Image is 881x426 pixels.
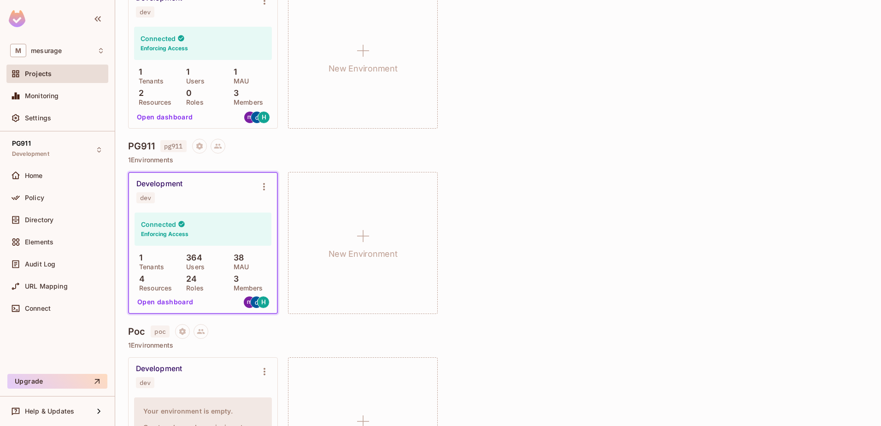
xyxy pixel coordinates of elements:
[25,70,52,77] span: Projects
[329,247,398,261] h1: New Environment
[160,140,187,152] span: pg911
[135,253,142,262] p: 1
[175,329,190,337] span: Project settings
[229,274,239,284] p: 3
[25,92,59,100] span: Monitoring
[25,172,43,179] span: Home
[25,194,44,201] span: Policy
[229,253,244,262] p: 38
[141,220,176,229] h4: Connected
[25,408,74,415] span: Help & Updates
[134,89,144,98] p: 2
[134,99,171,106] p: Resources
[182,284,204,292] p: Roles
[229,77,249,85] p: MAU
[25,305,51,312] span: Connect
[182,77,205,85] p: Users
[9,10,25,27] img: SReyMgAAAABJRU5ErkJggg==
[229,67,237,77] p: 1
[255,177,273,196] button: Environment settings
[192,143,207,152] span: Project settings
[229,99,263,106] p: Members
[182,253,202,262] p: 364
[262,114,266,120] span: H
[128,326,145,337] h4: Poc
[25,260,55,268] span: Audit Log
[251,296,262,308] img: gcl911pg@gmail.com
[182,263,205,271] p: Users
[134,295,197,309] button: Open dashboard
[255,362,274,381] button: Environment settings
[182,99,204,106] p: Roles
[31,47,62,54] span: Workspace: mesurage
[136,364,182,373] div: Development
[140,194,151,201] div: dev
[244,112,256,123] img: mathieuhameljob@gmail.com
[182,274,197,284] p: 24
[7,374,107,389] button: Upgrade
[136,179,182,189] div: Development
[141,44,188,53] h6: Enforcing Access
[134,77,164,85] p: Tenants
[12,150,49,158] span: Development
[135,274,145,284] p: 4
[244,296,255,308] img: mathieuhameljob@gmail.com
[251,112,263,123] img: gcl911pg@gmail.com
[12,140,31,147] span: PG911
[182,89,192,98] p: 0
[25,283,68,290] span: URL Mapping
[140,379,151,386] div: dev
[25,238,53,246] span: Elements
[229,89,239,98] p: 3
[229,263,249,271] p: MAU
[128,342,868,349] p: 1 Environments
[25,114,51,122] span: Settings
[182,67,189,77] p: 1
[143,407,263,415] h4: Your environment is empty.
[329,62,398,76] h1: New Environment
[229,284,263,292] p: Members
[25,216,53,224] span: Directory
[135,284,172,292] p: Resources
[134,67,142,77] p: 1
[261,299,266,305] span: H
[133,110,197,124] button: Open dashboard
[135,263,164,271] p: Tenants
[128,141,155,152] h4: PG911
[141,230,188,238] h6: Enforcing Access
[141,34,176,43] h4: Connected
[151,325,169,337] span: poc
[140,8,151,16] div: dev
[10,44,26,57] span: M
[128,156,868,164] p: 1 Environments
